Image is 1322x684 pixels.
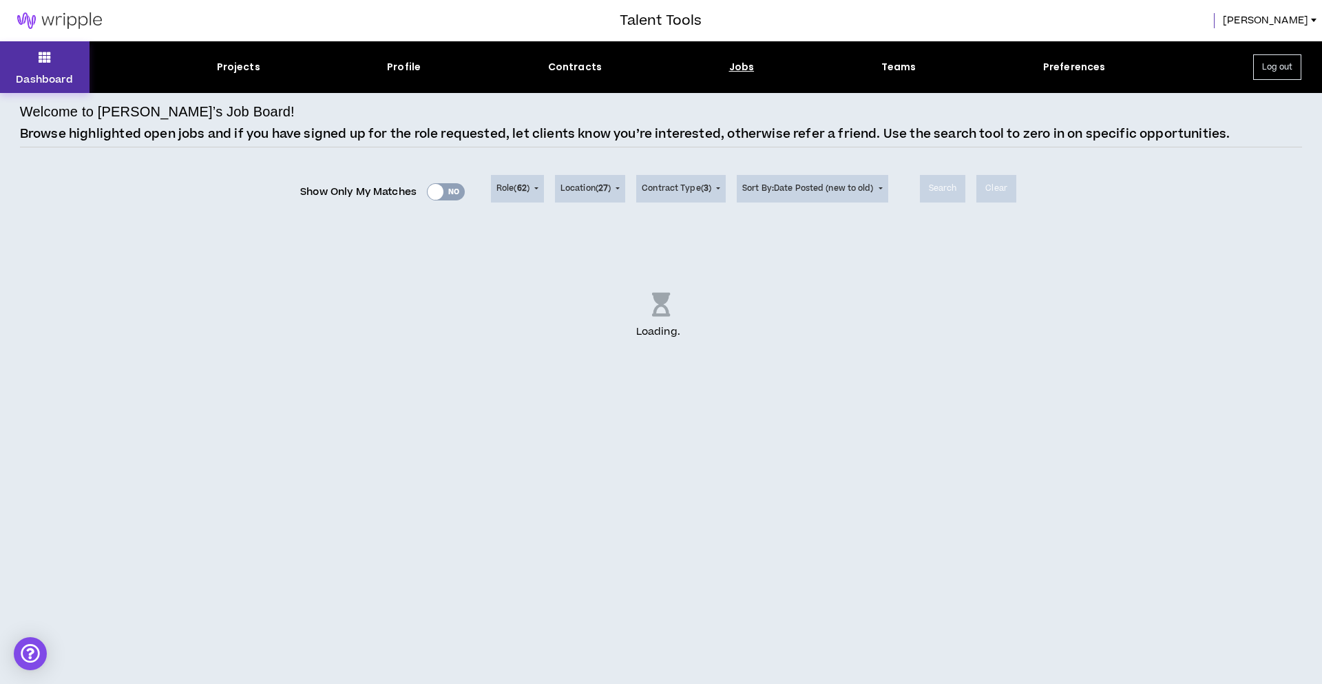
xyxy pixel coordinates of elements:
span: Contract Type ( ) [642,183,711,195]
span: 62 [517,183,527,194]
div: Contracts [548,60,602,74]
button: Search [920,175,966,203]
h4: Welcome to [PERSON_NAME]’s Job Board! [20,101,295,122]
button: Clear [976,175,1016,203]
p: Dashboard [16,72,73,87]
div: Preferences [1043,60,1106,74]
div: Projects [217,60,260,74]
div: Teams [881,60,916,74]
button: Role(62) [491,175,544,203]
button: Location(27) [555,175,625,203]
h3: Talent Tools [620,10,702,31]
span: Role ( ) [496,183,529,195]
span: [PERSON_NAME] [1223,13,1308,28]
div: Open Intercom Messenger [14,637,47,670]
p: Browse highlighted open jobs and if you have signed up for the role requested, let clients know y... [20,125,1230,143]
span: Location ( ) [560,183,611,195]
p: Loading . [636,324,686,340]
div: Profile [387,60,421,74]
span: Sort By: Date Posted (new to old) [742,183,874,194]
span: 27 [598,183,608,194]
span: 3 [704,183,709,194]
button: Log out [1253,54,1301,80]
button: Sort By:Date Posted (new to old) [737,175,888,203]
button: Contract Type(3) [636,175,726,203]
